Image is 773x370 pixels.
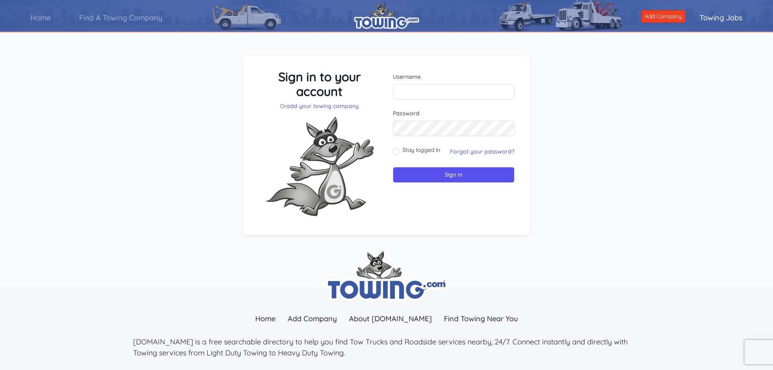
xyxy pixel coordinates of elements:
p: Or [258,102,381,110]
h3: Sign in to your account [258,69,381,99]
img: towing [326,251,448,301]
a: add your towing company [286,102,359,110]
a: Home [249,310,282,327]
label: Password [393,109,515,117]
a: Find A Towing Company [65,6,177,29]
input: Sign in [393,167,515,183]
label: Stay logged in [403,146,440,154]
a: Forgot your password? [450,148,515,155]
img: Fox-Excited.png [258,110,380,223]
img: logo.png [354,2,419,29]
a: Home [16,6,65,29]
label: Username [393,73,515,81]
a: Find Towing Near You [438,310,524,327]
p: [DOMAIN_NAME] is a free searchable directory to help you find Tow Trucks and Roadside services ne... [133,336,640,358]
a: Add Company [282,310,343,327]
a: Add Company [641,10,685,23]
a: About [DOMAIN_NAME] [343,310,438,327]
a: Towing Jobs [685,6,757,29]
